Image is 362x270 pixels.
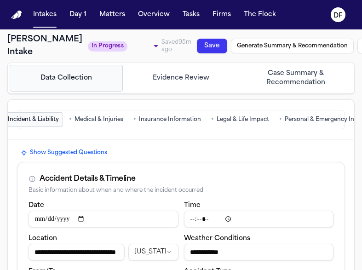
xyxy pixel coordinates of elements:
[239,65,352,92] button: Go to Case Summary & Recommendation step
[128,244,178,260] button: Incident state
[279,115,282,124] span: •
[207,112,273,127] button: Go to Legal & Life Impact
[217,116,269,123] span: Legal & Life Impact
[184,244,334,260] input: Weather conditions
[184,235,250,242] label: Weather Conditions
[11,11,22,19] a: Home
[240,6,280,23] button: The Flock
[88,40,161,52] div: Update intake status
[69,115,72,124] span: •
[29,211,178,227] input: Incident date
[161,40,191,52] span: Saved 95m ago
[29,187,333,194] div: Basic information about when and where the incident occurred
[29,202,44,209] label: Date
[29,235,57,242] label: Location
[134,6,173,23] button: Overview
[133,115,136,124] span: •
[88,41,127,52] span: In Progress
[29,244,125,260] input: Incident location
[75,116,123,123] span: Medical & Injuries
[17,147,111,158] button: Show Suggested Questions
[285,116,360,123] span: Personal & Emergency Info
[139,116,201,123] span: Insurance Information
[66,6,90,23] button: Day 1
[333,12,343,19] text: DF
[125,65,238,92] button: Go to Evidence Review step
[7,33,82,59] h1: [PERSON_NAME] Intake
[96,6,129,23] button: Matters
[197,39,227,53] button: Save
[10,65,352,92] nav: Intake steps
[129,112,205,127] button: Go to Insurance Information
[209,6,235,23] button: Firms
[231,39,354,53] button: Generate Summary & Recommendation
[11,11,22,19] img: Finch Logo
[10,65,123,92] button: Go to Data Collection step
[29,6,60,23] button: Intakes
[184,211,334,227] input: Incident time
[8,116,59,123] span: Incident & Liability
[179,6,203,23] button: Tasks
[211,115,214,124] span: •
[40,173,135,184] div: Accident Details & Timeline
[184,202,201,209] label: Time
[65,112,127,127] button: Go to Medical & Injuries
